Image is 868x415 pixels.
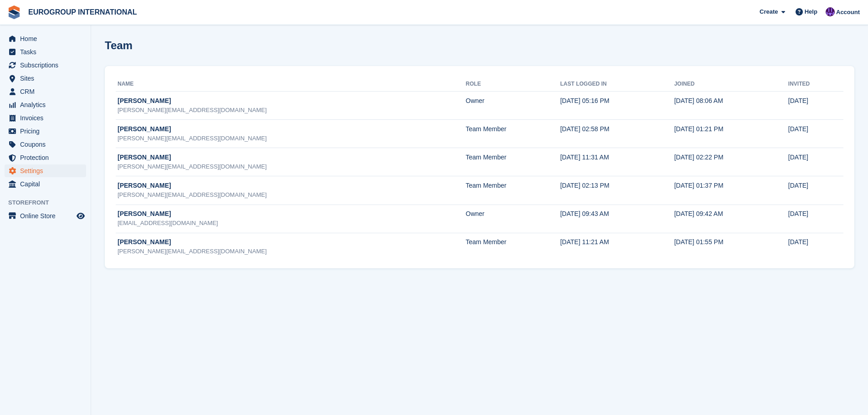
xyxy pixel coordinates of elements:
[836,8,860,17] span: Account
[5,46,86,58] a: menu
[788,77,838,92] th: Invited
[5,59,86,72] a: menu
[118,153,466,162] div: [PERSON_NAME]
[75,210,86,221] a: Preview store
[5,210,86,222] a: menu
[118,237,466,247] div: [PERSON_NAME]
[466,120,560,148] td: Team Member
[20,59,75,72] span: Subscriptions
[7,5,21,19] img: stora-icon-8386f47178a22dfd0bd8f6a31ec36ba5ce8667c1dd55bd0f319d3a0aa187defe.svg
[560,205,674,233] td: [DATE] 09:43 AM
[5,72,86,85] a: menu
[788,233,838,261] td: [DATE]
[118,190,466,200] div: [PERSON_NAME][EMAIL_ADDRESS][DOMAIN_NAME]
[20,72,75,85] span: Sites
[560,148,674,176] td: [DATE] 11:31 AM
[118,96,466,106] div: [PERSON_NAME]
[105,39,133,51] h1: Team
[826,7,835,16] img: Calvin Tickner
[5,112,86,124] a: menu
[788,120,838,148] td: [DATE]
[560,92,674,120] td: [DATE] 05:16 PM
[560,176,674,205] td: [DATE] 02:13 PM
[118,134,466,143] div: [PERSON_NAME][EMAIL_ADDRESS][DOMAIN_NAME]
[25,5,141,20] a: EUROGROUP INTERNATIONAL
[5,98,86,111] a: menu
[674,205,788,233] td: [DATE] 09:42 AM
[8,198,91,207] span: Storefront
[118,162,466,171] div: [PERSON_NAME][EMAIL_ADDRESS][DOMAIN_NAME]
[5,164,86,177] a: menu
[760,7,778,16] span: Create
[20,98,75,111] span: Analytics
[116,77,466,92] th: Name
[466,77,560,92] th: Role
[788,205,838,233] td: [DATE]
[788,176,838,205] td: [DATE]
[674,148,788,176] td: [DATE] 02:22 PM
[5,32,86,45] a: menu
[466,176,560,205] td: Team Member
[5,178,86,190] a: menu
[118,219,466,228] div: [EMAIL_ADDRESS][DOMAIN_NAME]
[466,92,560,120] td: Owner
[674,233,788,261] td: [DATE] 01:55 PM
[466,205,560,233] td: Owner
[560,120,674,148] td: [DATE] 02:58 PM
[674,77,788,92] th: Joined
[788,148,838,176] td: [DATE]
[5,151,86,164] a: menu
[20,112,75,124] span: Invoices
[118,209,466,219] div: [PERSON_NAME]
[5,85,86,98] a: menu
[118,124,466,134] div: [PERSON_NAME]
[674,120,788,148] td: [DATE] 01:21 PM
[20,210,75,222] span: Online Store
[560,77,674,92] th: Last logged in
[674,92,788,120] td: [DATE] 08:06 AM
[466,233,560,261] td: Team Member
[118,247,466,256] div: [PERSON_NAME][EMAIL_ADDRESS][DOMAIN_NAME]
[20,178,75,190] span: Capital
[466,148,560,176] td: Team Member
[20,138,75,151] span: Coupons
[5,125,86,138] a: menu
[20,46,75,58] span: Tasks
[20,125,75,138] span: Pricing
[788,92,838,120] td: [DATE]
[118,181,466,190] div: [PERSON_NAME]
[5,138,86,151] a: menu
[118,106,466,115] div: [PERSON_NAME][EMAIL_ADDRESS][DOMAIN_NAME]
[20,164,75,177] span: Settings
[20,151,75,164] span: Protection
[20,32,75,45] span: Home
[805,7,817,16] span: Help
[20,85,75,98] span: CRM
[560,233,674,261] td: [DATE] 11:21 AM
[674,176,788,205] td: [DATE] 01:37 PM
